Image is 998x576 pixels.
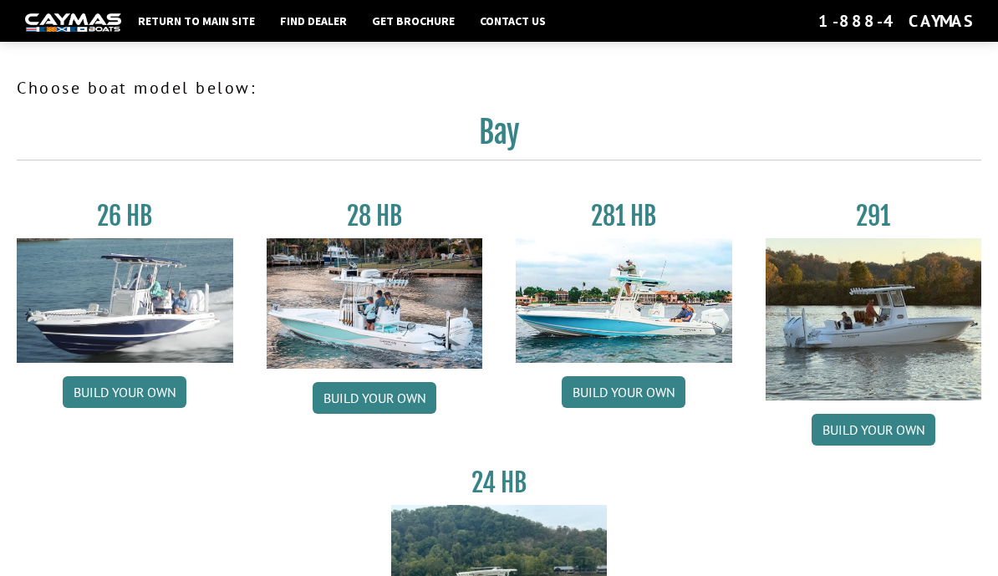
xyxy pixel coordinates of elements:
[516,238,732,363] img: 28-hb-twin.jpg
[471,10,554,32] a: Contact Us
[766,201,982,232] h3: 291
[25,13,121,31] img: white-logo-c9c8dbefe5ff5ceceb0f0178aa75bf4bb51f6bca0971e226c86eb53dfe498488.png
[17,238,233,363] img: 26_new_photo_resized.jpg
[516,201,732,232] h3: 281 HB
[17,75,981,100] p: Choose boat model below:
[562,376,685,408] a: Build your own
[130,10,263,32] a: Return to main site
[272,10,355,32] a: Find Dealer
[818,10,973,32] div: 1-888-4CAYMAS
[17,114,981,161] h2: Bay
[267,238,483,369] img: 28_hb_thumbnail_for_caymas_connect.jpg
[63,376,186,408] a: Build your own
[313,382,436,414] a: Build your own
[391,467,608,498] h3: 24 HB
[812,414,935,446] a: Build your own
[364,10,463,32] a: Get Brochure
[766,238,982,400] img: 291_Thumbnail.jpg
[267,201,483,232] h3: 28 HB
[17,201,233,232] h3: 26 HB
